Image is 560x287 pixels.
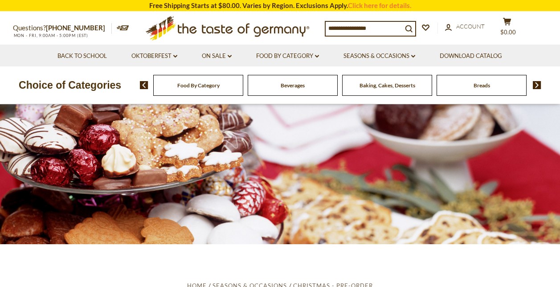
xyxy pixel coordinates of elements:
button: $0.00 [494,17,521,40]
img: next arrow [533,81,541,89]
a: Download Catalog [440,51,502,61]
a: Beverages [281,82,305,89]
a: Click here for details. [348,1,411,9]
a: Food By Category [177,82,220,89]
a: Baking, Cakes, Desserts [360,82,415,89]
a: Breads [474,82,490,89]
a: On Sale [202,51,232,61]
a: Back to School [57,51,107,61]
p: Questions? [13,22,112,34]
span: MON - FRI, 9:00AM - 5:00PM (EST) [13,33,89,38]
a: Food By Category [256,51,319,61]
a: Seasons & Occasions [343,51,415,61]
a: Oktoberfest [131,51,177,61]
img: previous arrow [140,81,148,89]
a: [PHONE_NUMBER] [46,24,105,32]
a: Account [445,22,485,32]
span: $0.00 [500,29,516,36]
span: Account [456,23,485,30]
